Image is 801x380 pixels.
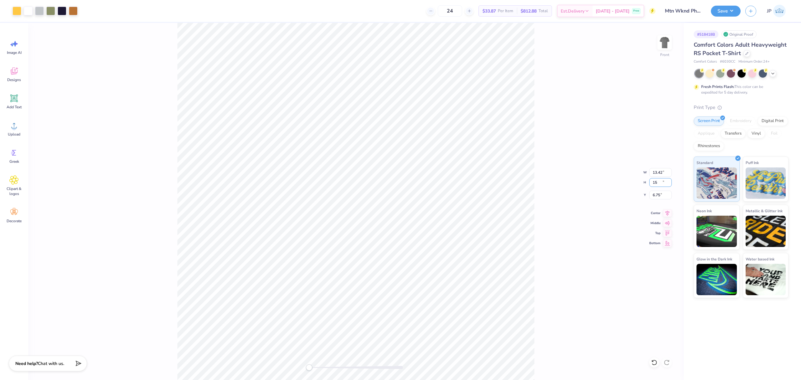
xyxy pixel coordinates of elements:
span: Chat with us. [38,361,64,367]
span: Decorate [7,218,22,223]
input: – – [438,5,462,17]
span: Top [649,231,661,236]
div: Digital Print [758,116,788,126]
strong: Need help? [15,361,38,367]
input: Untitled Design [660,5,706,17]
span: Clipart & logos [4,186,24,196]
img: Front [658,36,671,49]
span: Total [538,8,548,14]
img: Glow in the Dark Ink [696,264,737,295]
span: [DATE] - [DATE] [596,8,630,14]
div: Accessibility label [306,364,312,371]
span: Per Item [498,8,513,14]
span: Image AI [7,50,22,55]
div: Front [660,52,669,58]
span: Bottom [649,241,661,246]
img: John Paul Torres [773,5,786,17]
img: Puff Ink [746,167,786,199]
span: Water based Ink [746,256,774,262]
div: Vinyl [747,129,765,138]
span: Upload [8,132,20,137]
span: Comfort Colors [694,59,717,64]
span: Designs [7,77,21,82]
span: Add Text [7,105,22,110]
span: $33.87 [482,8,496,14]
span: # 6030CC [720,59,735,64]
div: Screen Print [694,116,724,126]
img: Water based Ink [746,264,786,295]
span: Middle [649,221,661,226]
div: Rhinestones [694,141,724,151]
div: Transfers [721,129,746,138]
span: Glow in the Dark Ink [696,256,732,262]
img: Neon Ink [696,216,737,247]
img: Metallic & Glitter Ink [746,216,786,247]
span: Puff Ink [746,159,759,166]
span: Center [649,211,661,216]
span: Standard [696,159,713,166]
span: $812.88 [521,8,537,14]
img: Standard [696,167,737,199]
div: Foil [767,129,782,138]
span: Metallic & Glitter Ink [746,208,783,214]
div: Print Type [694,104,788,111]
span: Free [633,9,639,13]
div: This color can be expedited for 5 day delivery. [701,84,778,95]
a: JP [764,5,788,17]
span: Est. Delivery [561,8,584,14]
span: Greek [9,159,19,164]
div: Applique [694,129,719,138]
div: Embroidery [726,116,756,126]
strong: Fresh Prints Flash: [701,84,734,89]
span: Neon Ink [696,208,712,214]
span: Minimum Order: 24 + [738,59,770,64]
